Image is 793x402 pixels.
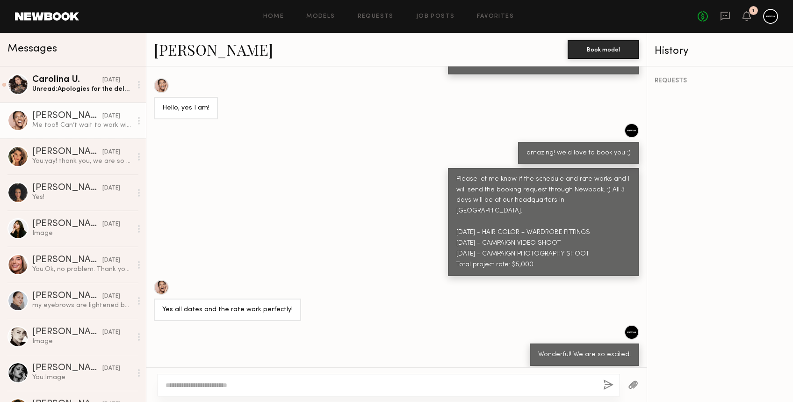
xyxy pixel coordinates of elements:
[538,350,631,360] div: Wonderful! We are so excited!
[102,112,120,121] div: [DATE]
[416,14,455,20] a: Job Posts
[568,40,639,59] button: Book model
[306,14,335,20] a: Models
[32,328,102,337] div: [PERSON_NAME]
[32,337,132,346] div: Image
[162,305,293,315] div: Yes all dates and the rate work perfectly!
[32,193,132,202] div: Yes!
[568,45,639,53] a: Book model
[32,292,102,301] div: [PERSON_NAME]
[456,174,631,271] div: Please let me know if the schedule and rate works and I will send the booking request through New...
[102,364,120,373] div: [DATE]
[32,183,102,193] div: [PERSON_NAME]
[32,229,132,238] div: Image
[526,148,631,159] div: amazing! we'd love to book you :)
[32,85,132,94] div: Unread: Apologies for the delay! Hope these work 🫶🏻
[102,148,120,157] div: [DATE]
[358,14,394,20] a: Requests
[32,147,102,157] div: [PERSON_NAME]
[32,373,132,382] div: You: Image
[154,39,273,59] a: [PERSON_NAME]
[102,256,120,265] div: [DATE]
[752,8,755,14] div: 1
[32,256,102,265] div: [PERSON_NAME]
[162,103,209,114] div: Hello, yes I am!
[477,14,514,20] a: Favorites
[32,75,102,85] div: Carolina U.
[263,14,284,20] a: Home
[32,219,102,229] div: [PERSON_NAME]
[102,184,120,193] div: [DATE]
[32,121,132,130] div: Me too!! Can’t wait to work with you all!
[102,292,120,301] div: [DATE]
[32,111,102,121] div: [PERSON_NAME]
[7,44,57,54] span: Messages
[32,301,132,310] div: my eyebrows are lightened but i can dye them dark if need be they usually look like this naturally
[32,265,132,274] div: You: Ok, no problem. Thank you for getting back to us.
[102,76,120,85] div: [DATE]
[102,328,120,337] div: [DATE]
[655,78,786,84] div: REQUESTS
[32,364,102,373] div: [PERSON_NAME]
[655,46,786,57] div: History
[32,157,132,166] div: You: yay! thank you, we are so excited too!
[102,220,120,229] div: [DATE]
